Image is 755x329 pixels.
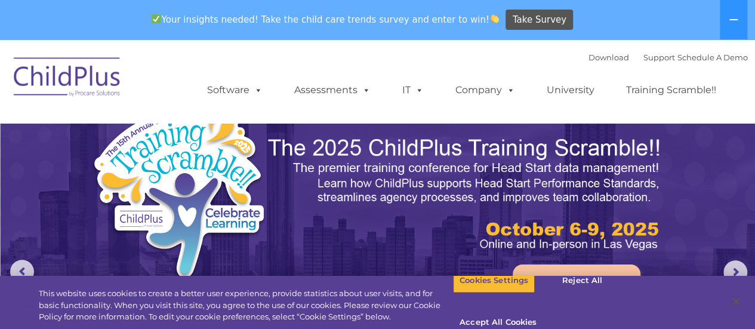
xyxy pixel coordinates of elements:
span: Last name [166,79,202,88]
a: Software [195,78,275,102]
img: 👏 [490,14,499,23]
a: Download [588,53,629,62]
a: Support [643,53,675,62]
a: Schedule A Demo [677,53,748,62]
img: ChildPlus by Procare Solutions [8,49,127,109]
button: Cookies Settings [453,268,535,293]
img: ✅ [152,14,161,23]
button: Close [723,288,749,315]
a: Assessments [282,78,383,102]
a: Company [443,78,527,102]
span: Your insights needed! Take the child care trends survey and enter to win! [147,8,504,31]
button: Reject All [545,268,620,293]
font: | [588,53,748,62]
a: IT [390,78,436,102]
a: University [535,78,606,102]
div: This website uses cookies to create a better user experience, provide statistics about user visit... [39,288,453,323]
span: Phone number [166,128,217,137]
a: Learn More [513,265,640,298]
span: Take Survey [513,10,566,30]
a: Take Survey [506,10,573,30]
a: Training Scramble!! [614,78,728,102]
